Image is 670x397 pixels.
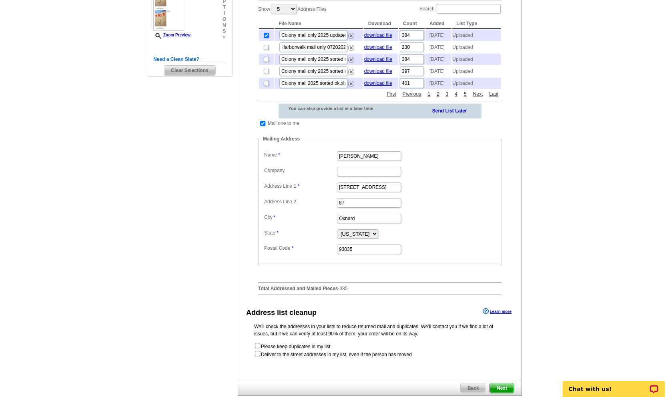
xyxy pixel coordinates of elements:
td: [DATE] [425,42,451,53]
a: Last [487,90,500,98]
th: Download [364,19,398,29]
a: download file [364,80,392,86]
span: s [223,28,226,34]
img: delete.png [348,69,354,75]
th: Added [425,19,451,29]
a: Remove this list [348,43,354,49]
a: Previous [401,90,423,98]
span: Back [461,383,486,393]
label: Postal Code [264,245,336,252]
label: City [264,214,336,221]
label: State [264,229,336,237]
span: 385 [339,286,347,291]
a: First [385,90,398,98]
a: 2 [435,90,441,98]
td: Uploaded [452,42,501,53]
label: Show Address Files [258,3,327,15]
td: [DATE] [425,66,451,77]
label: Search: [419,3,501,14]
span: n [223,22,226,28]
input: Search: [437,4,501,14]
label: Address Line 2 [264,198,336,205]
th: Count [399,19,425,29]
div: Address list cleanup [246,307,317,318]
a: Remove this list [348,67,354,73]
strong: Total Addressed and Mailed Pieces [258,286,338,291]
a: Remove this list [348,31,354,37]
th: List Type [452,19,501,29]
span: Next [490,383,514,393]
a: Send List Later [432,106,467,114]
img: delete.png [348,45,354,51]
a: Learn more [483,308,512,315]
a: download file [364,56,392,62]
a: 3 [444,90,451,98]
form: Please keep duplicates in my list Deliver to the street addresses in my list, even if the person ... [254,342,506,358]
select: ShowAddress Files [271,4,297,14]
td: [DATE] [425,78,451,89]
span: » [223,34,226,40]
a: download file [364,44,392,50]
a: 4 [453,90,459,98]
a: download file [364,68,392,74]
span: o [223,16,226,22]
img: delete.png [348,81,354,87]
th: File Name [275,19,363,29]
label: Company [264,167,336,174]
td: Mail one to me [267,119,300,127]
label: Address Line 1 [264,182,336,190]
span: i [223,10,226,16]
p: We’ll check the addresses in your lists to reduce returned mail and duplicates. We’ll contact you... [254,323,506,337]
span: Clear Selections [164,66,215,75]
a: 1 [425,90,432,98]
span: t [223,4,226,10]
td: [DATE] [425,54,451,65]
a: Remove this list [348,79,354,85]
a: download file [364,32,392,38]
a: Next [471,90,485,98]
a: Zoom Preview [153,33,191,37]
td: Uploaded [452,66,501,77]
td: Uploaded [452,30,501,41]
a: Back [460,383,486,393]
td: Uploaded [452,78,501,89]
label: Name [264,151,336,158]
iframe: LiveChat chat widget [558,372,670,397]
td: Uploaded [452,54,501,65]
td: [DATE] [425,30,451,41]
a: 5 [462,90,469,98]
div: You can also provide a list at a later time [279,104,394,113]
h5: Need a Clean Slate? [153,56,226,63]
img: delete.png [348,33,354,39]
legend: Mailing Address [262,135,301,142]
a: Remove this list [348,55,354,61]
img: delete.png [348,57,354,63]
